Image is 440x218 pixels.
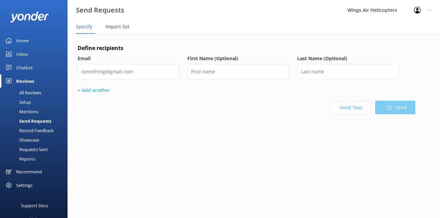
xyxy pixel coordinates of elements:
[16,74,34,88] div: Reviews
[16,165,42,178] div: Recommend
[76,23,93,30] span: Specify
[4,107,38,116] div: Mentions
[297,64,398,79] input: Last name
[4,135,39,145] div: Showcase
[4,154,35,164] div: Reports
[16,47,28,61] div: Inbox
[21,199,48,212] div: Support Docs
[16,34,29,47] div: Home
[78,44,415,53] h4: Define recipients
[4,88,41,97] div: All Reviews
[4,88,68,97] a: All Reviews
[4,107,68,116] a: Mentions
[187,64,289,79] input: First name
[78,55,179,62] label: Email
[4,135,68,145] a: Showcase
[297,55,398,62] label: Last Name (Optional)
[78,64,179,79] input: something@gmail.com
[10,11,49,23] img: yonder-white-logo.png
[4,126,68,135] a: Record Feedback
[16,178,32,192] div: Settings
[4,97,31,107] div: Setup
[4,126,54,135] div: Record Feedback
[4,154,68,164] a: Reports
[4,116,51,126] div: Send Requests
[78,87,415,94] p: + Add another
[76,5,124,16] h3: Send Requests
[16,61,33,74] div: Chatbot
[4,145,68,154] a: Requests Sent
[105,23,130,30] span: Import list
[4,145,48,154] div: Requests Sent
[187,55,289,62] label: First Name (Optional)
[4,116,68,126] a: Send Requests
[4,97,68,107] a: Setup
